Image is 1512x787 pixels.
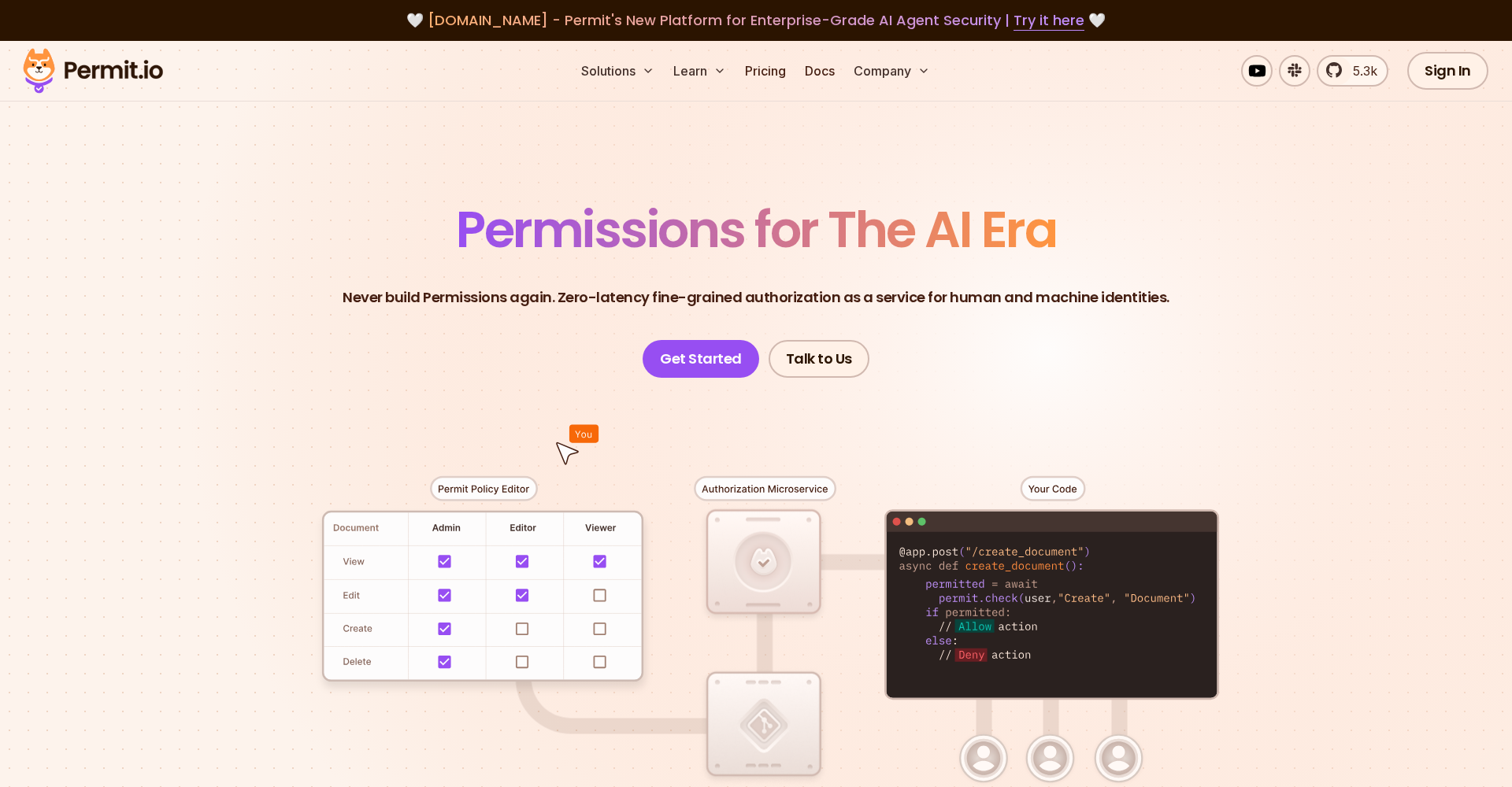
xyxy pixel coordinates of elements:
button: Company [847,55,936,87]
img: Permit logo [16,44,170,98]
a: Docs [799,55,841,87]
button: Solutions [575,55,661,87]
span: Permissions for The AI Era [456,194,1056,264]
a: Sign In [1407,52,1488,90]
a: Pricing [739,55,792,87]
a: Get Started [643,340,759,378]
div: 🤍 🤍 [38,9,1474,31]
p: Never build Permissions again. Zero-latency fine-grained authorization as a service for human and... [343,286,1169,309]
span: [DOMAIN_NAME] - Permit's New Platform for Enterprise-Grade AI Agent Security | [428,10,1084,30]
a: Talk to Us [769,340,869,378]
a: 5.3k [1317,55,1388,87]
span: 5.3k [1343,61,1377,80]
a: Try it here [1014,10,1084,31]
button: Learn [667,55,732,87]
